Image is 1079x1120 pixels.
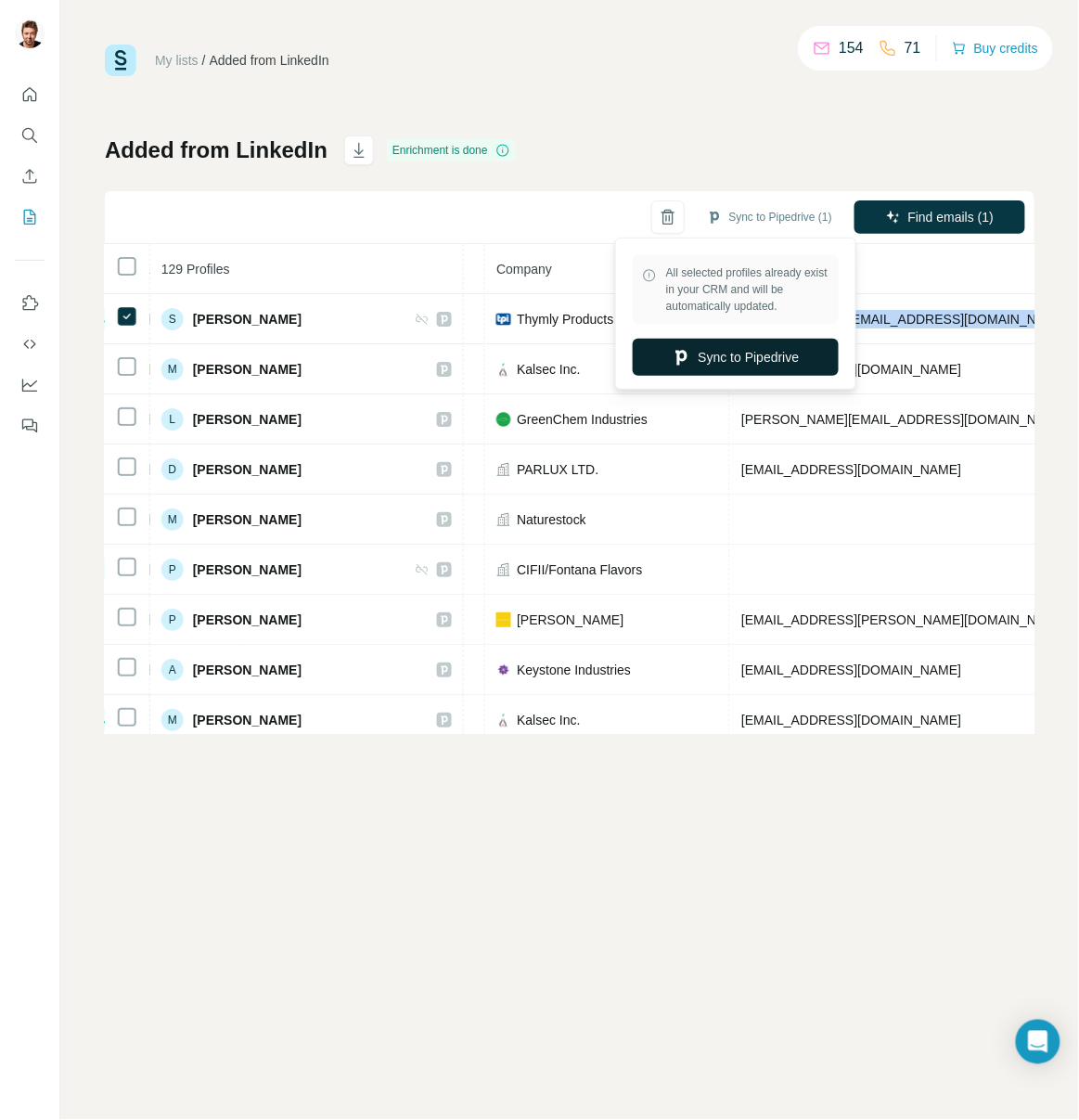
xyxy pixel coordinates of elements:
span: [PERSON_NAME] [193,360,302,379]
span: [PERSON_NAME] [193,310,302,328]
div: A [161,659,184,681]
div: M [161,509,184,531]
span: 129 Profiles [161,262,230,277]
span: [PERSON_NAME] [193,611,302,629]
span: [PERSON_NAME] [193,711,302,729]
button: Sync to Pipedrive [633,339,839,376]
div: M [161,358,184,380]
span: [PERSON_NAME] [193,510,302,529]
span: [PERSON_NAME] [193,661,302,679]
span: [PERSON_NAME] [193,460,302,479]
span: All selected profiles already exist in your CRM and will be automatically updated. [666,264,829,315]
div: P [161,609,184,631]
div: P [161,559,184,581]
span: [PERSON_NAME] [193,560,302,579]
div: S [161,308,184,330]
div: M [161,709,184,731]
span: Company [496,262,552,277]
div: Open Intercom Messenger [1016,1020,1060,1064]
span: [PERSON_NAME] [193,410,302,429]
div: D [161,458,184,481]
div: L [161,408,184,431]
